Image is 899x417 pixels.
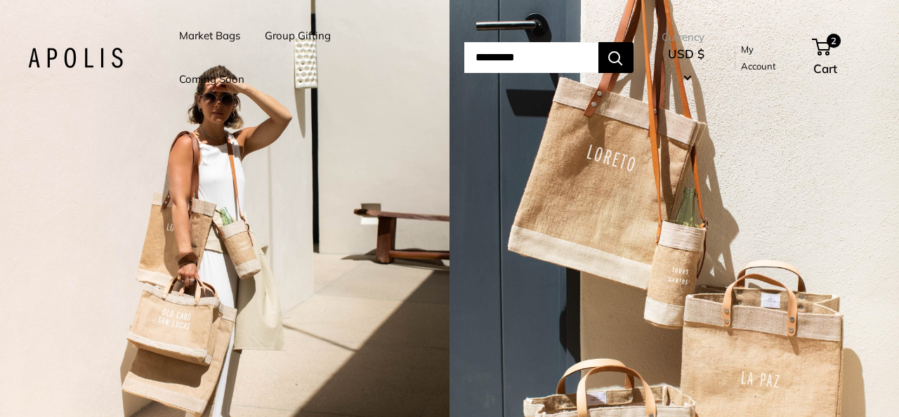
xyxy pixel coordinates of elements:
[827,34,841,48] span: 2
[668,46,704,61] span: USD $
[813,61,837,76] span: Cart
[179,26,240,46] a: Market Bags
[265,26,331,46] a: Group Gifting
[741,41,789,75] a: My Account
[662,43,711,88] button: USD $
[813,35,871,80] a: 2 Cart
[28,48,123,68] img: Apolis
[662,27,711,47] span: Currency
[179,69,244,89] a: Coming Soon
[598,42,634,73] button: Search
[464,42,598,73] input: Search...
